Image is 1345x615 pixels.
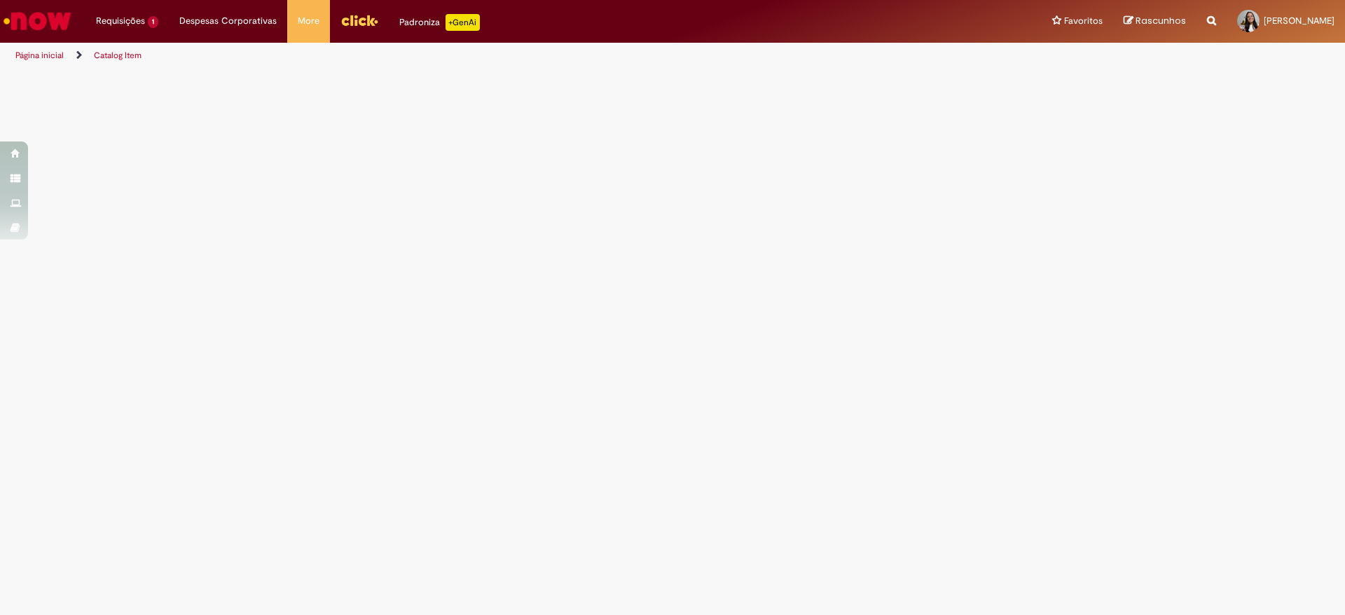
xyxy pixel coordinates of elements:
[399,14,480,31] div: Padroniza
[11,43,886,69] ul: Trilhas de página
[1064,14,1103,28] span: Favoritos
[148,16,158,28] span: 1
[340,10,378,31] img: click_logo_yellow_360x200.png
[1124,15,1186,28] a: Rascunhos
[96,14,145,28] span: Requisições
[94,50,142,61] a: Catalog Item
[446,14,480,31] p: +GenAi
[298,14,319,28] span: More
[1264,15,1334,27] span: [PERSON_NAME]
[1136,14,1186,27] span: Rascunhos
[15,50,64,61] a: Página inicial
[1,7,74,35] img: ServiceNow
[179,14,277,28] span: Despesas Corporativas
